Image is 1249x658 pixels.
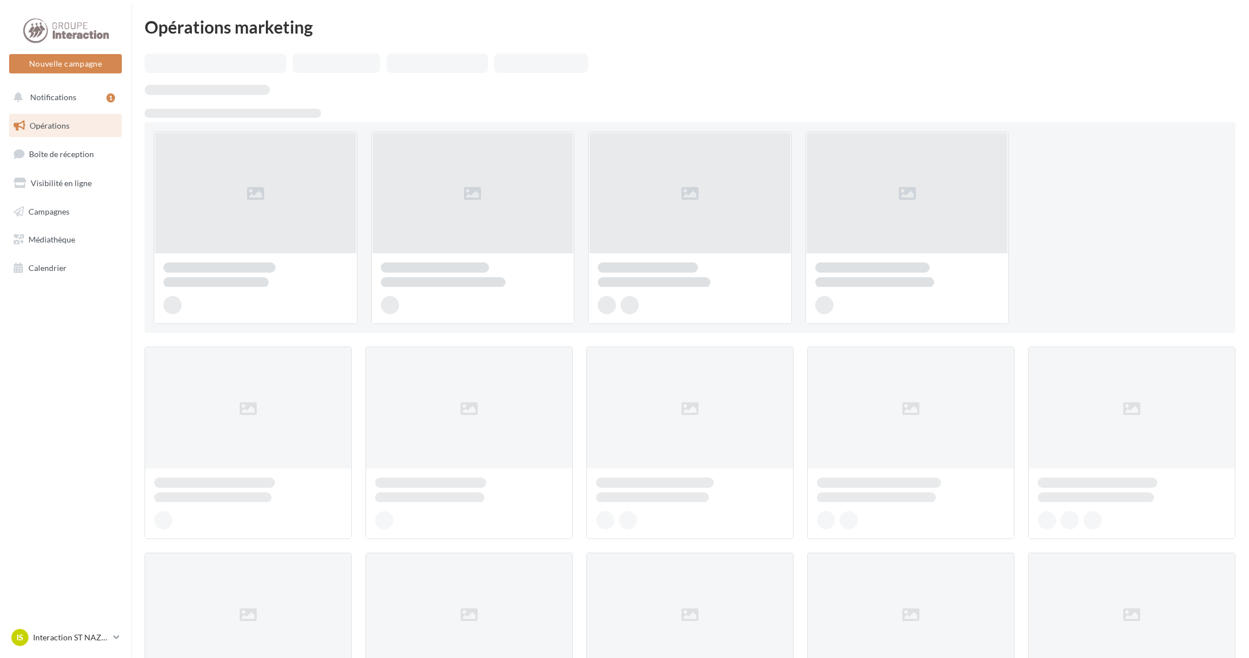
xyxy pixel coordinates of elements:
[17,632,23,643] span: IS
[7,85,120,109] button: Notifications 1
[9,54,122,73] button: Nouvelle campagne
[106,93,115,102] div: 1
[30,121,69,130] span: Opérations
[30,92,76,102] span: Notifications
[7,171,124,195] a: Visibilité en ligne
[9,627,122,648] a: IS Interaction ST NAZAIRE
[31,178,92,188] span: Visibilité en ligne
[7,256,124,280] a: Calendrier
[33,632,109,643] p: Interaction ST NAZAIRE
[7,142,124,166] a: Boîte de réception
[29,149,94,159] span: Boîte de réception
[7,228,124,252] a: Médiathèque
[28,235,75,244] span: Médiathèque
[28,206,69,216] span: Campagnes
[7,200,124,224] a: Campagnes
[28,263,67,273] span: Calendrier
[7,114,124,138] a: Opérations
[145,18,1235,35] div: Opérations marketing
